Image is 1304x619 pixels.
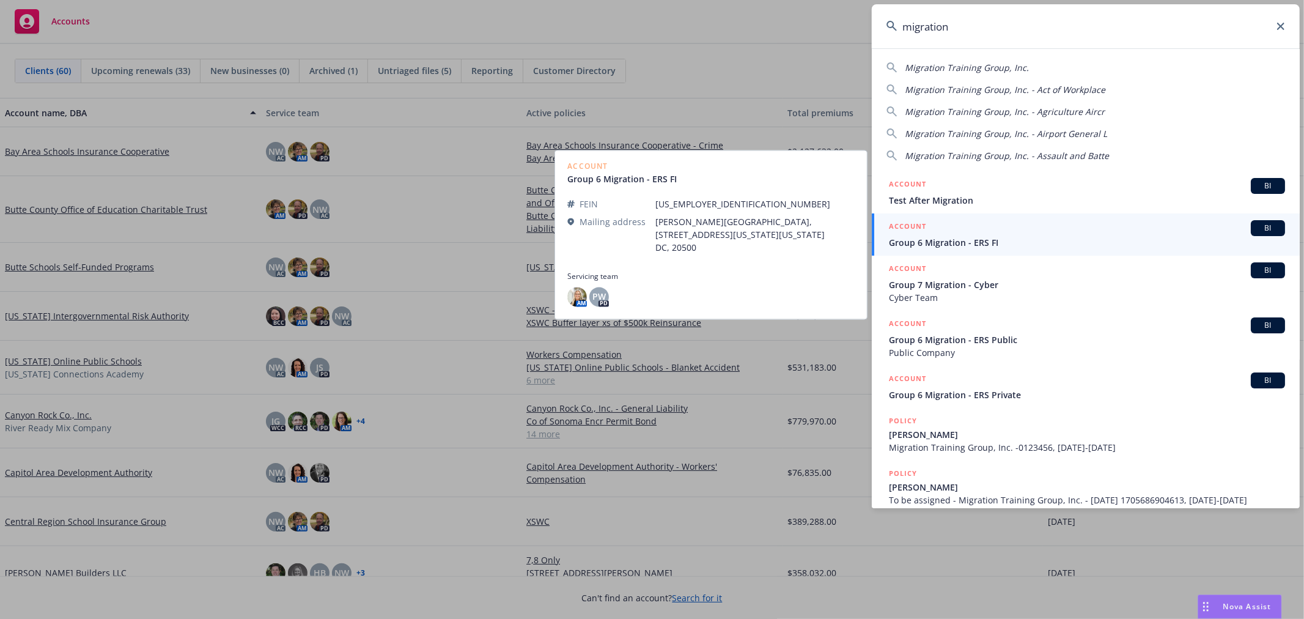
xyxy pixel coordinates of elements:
input: Search... [872,4,1300,48]
span: Migration Training Group, Inc. - Act of Workplace [905,84,1105,95]
span: Migration Training Group, Inc. [905,62,1029,73]
span: To be assigned - Migration Training Group, Inc. - [DATE] 1705686904613, [DATE]-[DATE] [889,494,1285,506]
span: Migration Training Group, Inc. - Airport General L [905,128,1107,139]
span: BI [1256,265,1280,276]
span: Public Company [889,346,1285,359]
a: ACCOUNTBIGroup 6 Migration - ERS Private [872,366,1300,408]
a: ACCOUNTBITest After Migration [872,171,1300,213]
h5: ACCOUNT [889,262,926,277]
span: Group 6 Migration - ERS Private [889,388,1285,401]
a: ACCOUNTBIGroup 7 Migration - CyberCyber Team [872,256,1300,311]
span: BI [1256,223,1280,234]
h5: ACCOUNT [889,317,926,332]
span: BI [1256,320,1280,331]
h5: POLICY [889,467,917,480]
h5: POLICY [889,415,917,427]
button: Nova Assist [1198,595,1282,619]
span: BI [1256,180,1280,191]
span: Migration Training Group, Inc. -0123456, [DATE]-[DATE] [889,441,1285,454]
span: Migration Training Group, Inc. - Assault and Batte [905,150,1109,161]
span: Cyber Team [889,291,1285,304]
span: [PERSON_NAME] [889,481,1285,494]
span: BI [1256,375,1280,386]
span: Group 6 Migration - ERS FI [889,236,1285,249]
h5: ACCOUNT [889,178,926,193]
a: ACCOUNTBIGroup 6 Migration - ERS FI [872,213,1300,256]
div: Drag to move [1198,595,1214,618]
h5: ACCOUNT [889,220,926,235]
span: Nova Assist [1223,601,1272,612]
a: ACCOUNTBIGroup 6 Migration - ERS PublicPublic Company [872,311,1300,366]
h5: ACCOUNT [889,373,926,387]
a: POLICY[PERSON_NAME]Migration Training Group, Inc. -0123456, [DATE]-[DATE] [872,408,1300,461]
span: Group 7 Migration - Cyber [889,278,1285,291]
span: Migration Training Group, Inc. - Agriculture Aircr [905,106,1105,117]
span: Test After Migration [889,194,1285,207]
a: POLICY[PERSON_NAME]To be assigned - Migration Training Group, Inc. - [DATE] 1705686904613, [DATE]... [872,461,1300,513]
span: Group 6 Migration - ERS Public [889,333,1285,346]
span: [PERSON_NAME] [889,428,1285,441]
